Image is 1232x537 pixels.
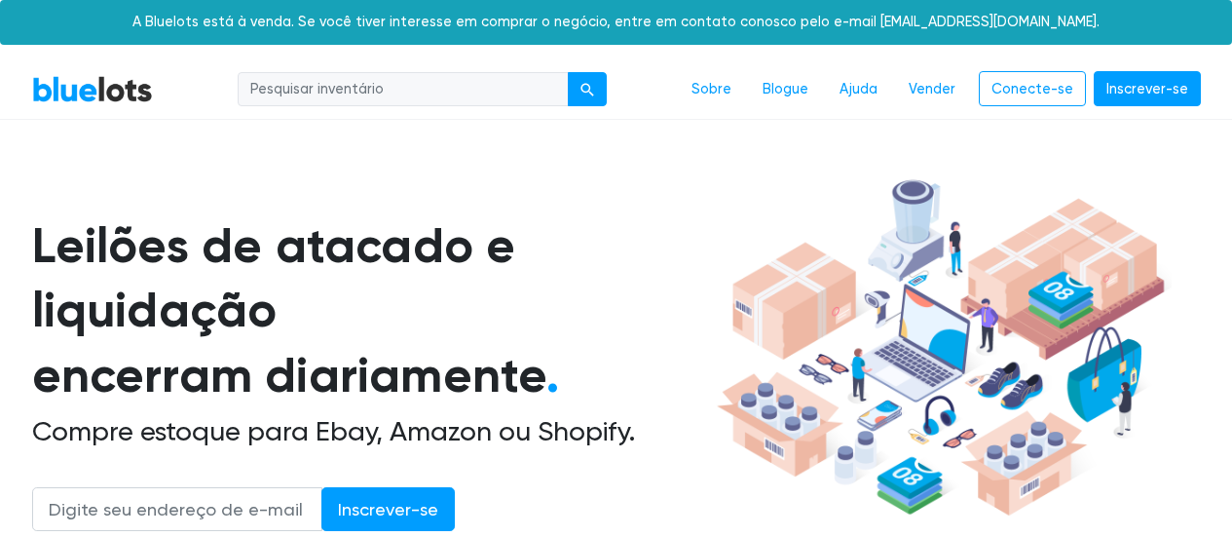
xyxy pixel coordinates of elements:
input: Pesquisar inventário [238,72,569,107]
a: Conecte-se [979,71,1086,107]
a: Vender [893,71,971,108]
font: Ajuda [840,81,877,97]
font: Compre estoque para Ebay, Amazon ou Shopify. [32,415,636,447]
font: Blogue [763,81,808,97]
font: Leilões de atacado e liquidação [32,216,516,340]
font: . [546,346,559,404]
font: Conecte-se [991,81,1073,97]
font: encerram diariamente [32,346,546,404]
a: Blogue [747,71,824,108]
img: hero-ee84e7d0318cb26816c560f6b4441b76977f77a177738b4e94f68c95b2b83dbb.png [710,171,1172,525]
font: Sobre [691,81,731,97]
input: Inscrever-se [321,487,455,531]
input: Digite seu endereço de e-mail [32,487,322,531]
a: Sobre [676,71,747,108]
a: Ajuda [824,71,893,108]
font: Vender [909,81,955,97]
font: Inscrever-se [1106,81,1188,97]
a: Inscrever-se [1094,71,1201,107]
font: A Bluelots está à venda. Se você tiver interesse em comprar o negócio, entre em contato conosco p... [132,14,1100,30]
